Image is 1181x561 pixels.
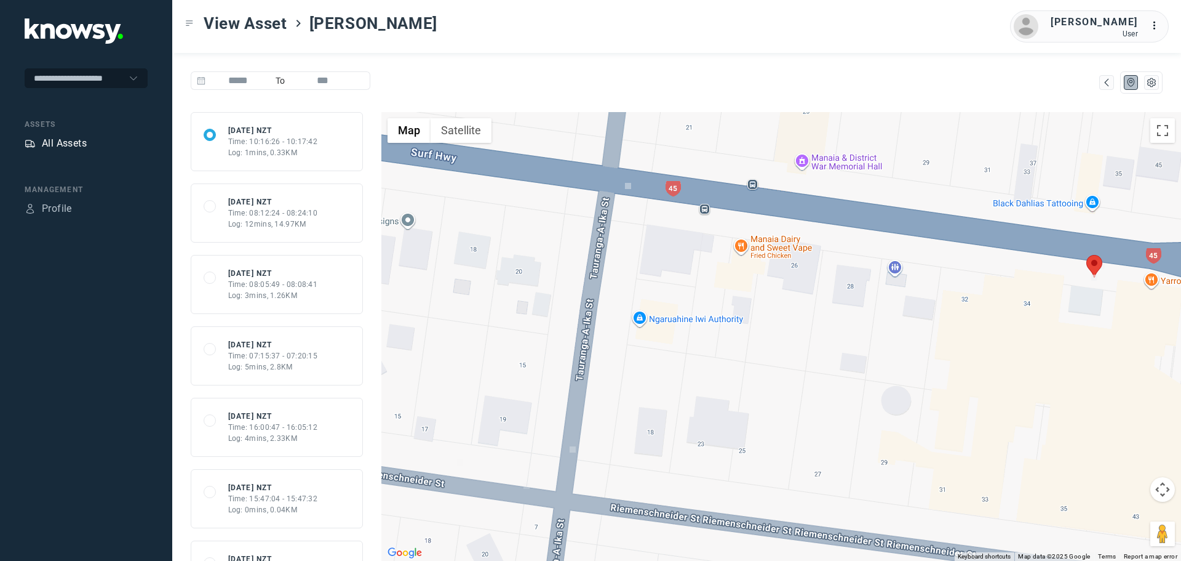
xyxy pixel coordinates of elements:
[228,493,318,504] div: Time: 15:47:04 - 15:47:32
[228,290,318,301] div: Log: 3mins, 1.26KM
[228,482,318,493] div: [DATE] NZT
[25,119,148,130] div: Assets
[431,118,491,143] button: Show satellite imagery
[42,201,72,216] div: Profile
[228,208,318,219] div: Time: 08:12:24 - 08:24:10
[1101,77,1112,88] div: Map
[25,136,87,151] a: AssetsAll Assets
[293,18,303,28] div: >
[1150,18,1165,33] div: :
[384,545,425,561] img: Google
[228,136,318,147] div: Time: 10:16:26 - 10:17:42
[1146,77,1157,88] div: List
[228,504,318,515] div: Log: 0mins, 0.04KM
[958,552,1011,561] button: Keyboard shortcuts
[228,339,318,350] div: [DATE] NZT
[228,361,318,373] div: Log: 5mins, 2.8KM
[1150,522,1175,546] button: Drag Pegman onto the map to open Street View
[1098,553,1116,560] a: Terms
[228,125,318,136] div: [DATE] NZT
[25,201,72,216] a: ProfileProfile
[1051,15,1138,30] div: [PERSON_NAME]
[1018,553,1090,560] span: Map data ©2025 Google
[228,219,318,230] div: Log: 12mins, 14.97KM
[228,279,318,290] div: Time: 08:05:49 - 08:08:41
[228,411,318,422] div: [DATE] NZT
[42,136,87,151] div: All Assets
[25,138,36,149] div: Assets
[1150,118,1175,143] button: Toggle fullscreen view
[25,203,36,214] div: Profile
[309,12,437,34] span: [PERSON_NAME]
[228,196,318,208] div: [DATE] NZT
[1051,30,1138,38] div: User
[25,18,123,44] img: Application Logo
[1150,18,1165,35] div: :
[228,422,318,433] div: Time: 16:00:47 - 16:05:12
[228,350,318,361] div: Time: 07:15:37 - 07:20:15
[228,268,318,279] div: [DATE] NZT
[1124,553,1177,560] a: Report a map error
[271,71,290,90] span: To
[384,545,425,561] a: Open this area in Google Maps (opens a new window)
[25,184,148,195] div: Management
[1150,477,1175,502] button: Map camera controls
[185,19,194,28] div: Toggle Menu
[228,433,318,444] div: Log: 4mins, 2.33KM
[204,12,287,34] span: View Asset
[228,147,318,158] div: Log: 1mins, 0.33KM
[1151,21,1163,30] tspan: ...
[1126,77,1137,88] div: Map
[388,118,431,143] button: Show street map
[1014,14,1038,39] img: avatar.png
